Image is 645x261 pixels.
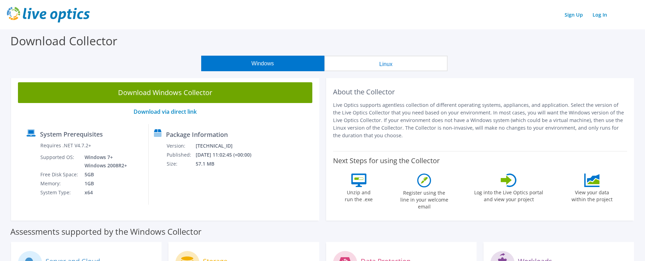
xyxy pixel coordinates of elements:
label: Package Information [166,131,228,138]
td: 1GB [79,179,128,188]
td: 5GB [79,170,128,179]
td: Size: [166,159,195,168]
label: Assessments supported by the Windows Collector [10,228,202,235]
td: Supported OS: [40,153,79,170]
p: Live Optics supports agentless collection of different operating systems, appliances, and applica... [333,101,627,139]
label: Unzip and run the .exe [343,187,375,203]
a: Sign Up [561,10,586,20]
td: 57.1 MB [195,159,260,168]
td: Free Disk Space: [40,170,79,179]
a: Download via direct link [134,108,197,115]
button: Windows [201,56,324,71]
td: Memory: [40,179,79,188]
label: View your data within the project [567,187,617,203]
td: System Type: [40,188,79,197]
h2: About the Collector [333,88,627,96]
img: live_optics_svg.svg [7,7,90,22]
label: Next Steps for using the Collector [333,157,440,165]
a: Download Windows Collector [18,82,312,103]
label: System Prerequisites [40,131,103,138]
td: Windows 7+ Windows 2008R2+ [79,153,128,170]
label: Log into the Live Optics portal and view your project [474,187,544,203]
td: Version: [166,141,195,150]
button: Linux [324,56,448,71]
td: [TECHNICAL_ID] [195,141,260,150]
td: Published: [166,150,195,159]
a: Log In [589,10,610,20]
td: [DATE] 11:02:45 (+00:00) [195,150,260,159]
label: Download Collector [10,33,117,49]
td: x64 [79,188,128,197]
label: Register using the line in your welcome email [398,187,450,210]
label: Requires .NET V4.7.2+ [40,142,91,149]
